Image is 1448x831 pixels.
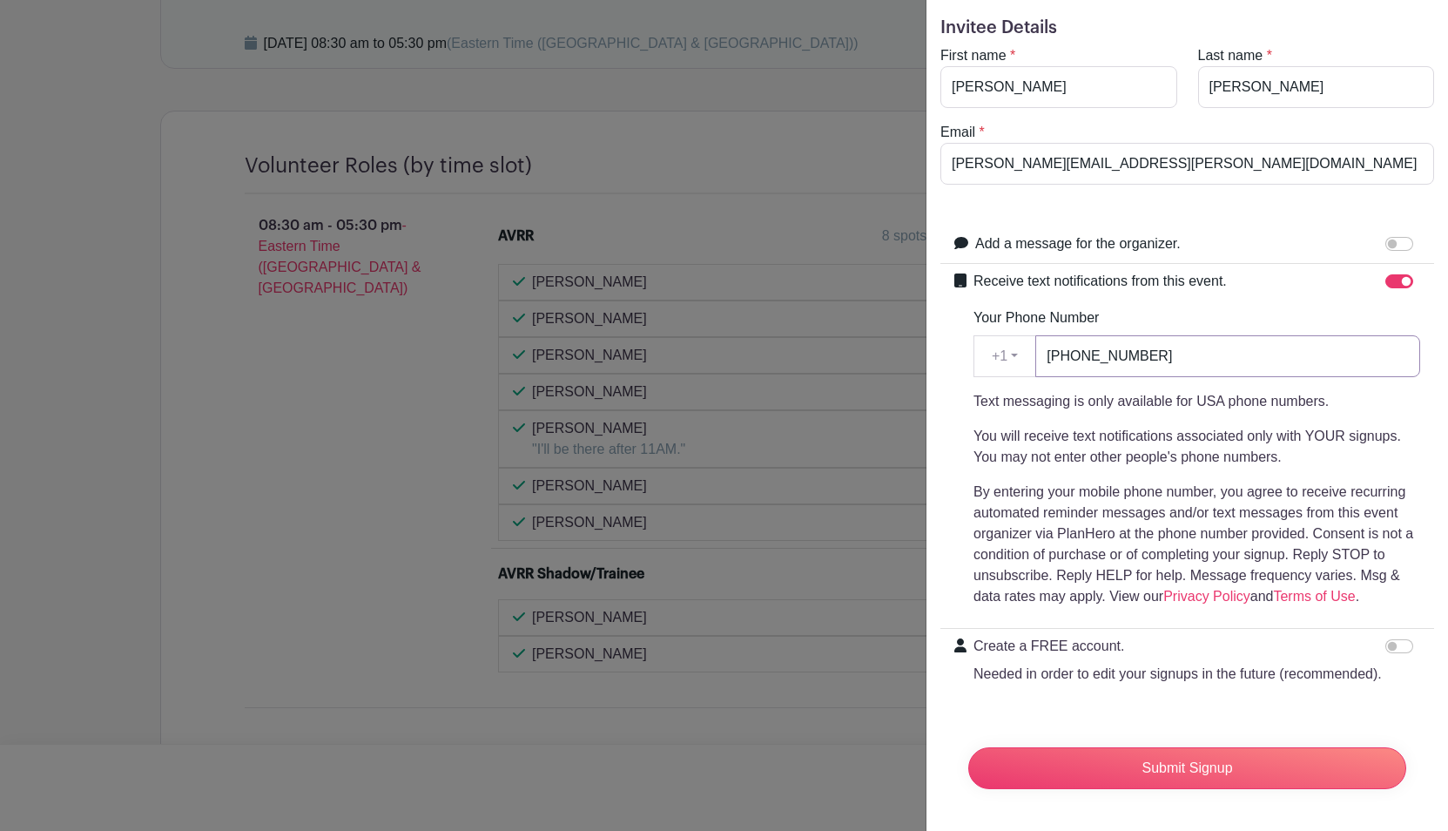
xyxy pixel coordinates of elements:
[973,664,1382,685] p: Needed in order to edit your signups in the future (recommended).
[973,335,1036,377] button: +1
[973,307,1099,328] label: Your Phone Number
[1198,45,1263,66] label: Last name
[973,271,1227,292] label: Receive text notifications from this event.
[973,426,1420,468] p: You will receive text notifications associated only with YOUR signups. You may not enter other pe...
[940,45,1007,66] label: First name
[1273,589,1355,604] a: Terms of Use
[973,391,1420,412] p: Text messaging is only available for USA phone numbers.
[973,636,1382,657] p: Create a FREE account.
[968,747,1406,789] input: Submit Signup
[940,122,975,143] label: Email
[973,482,1420,607] p: By entering your mobile phone number, you agree to receive recurring automated reminder messages ...
[1163,589,1250,604] a: Privacy Policy
[975,233,1181,254] label: Add a message for the organizer.
[940,17,1434,38] h5: Invitee Details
